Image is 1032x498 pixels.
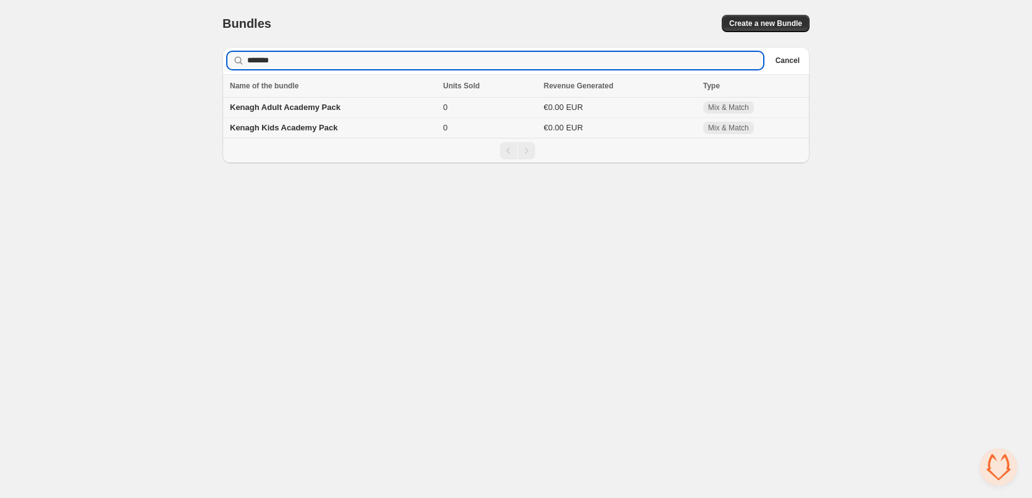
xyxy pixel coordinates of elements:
[443,123,447,132] span: 0
[703,80,802,92] div: Type
[230,123,337,132] span: Kenagh Kids Academy Pack
[708,123,749,133] span: Mix & Match
[776,56,800,65] span: Cancel
[729,19,802,28] span: Create a new Bundle
[443,80,492,92] button: Units Sold
[443,80,480,92] span: Units Sold
[980,449,1017,486] div: Open chat
[230,103,340,112] span: Kenagh Adult Academy Pack
[544,80,614,92] span: Revenue Generated
[708,103,749,112] span: Mix & Match
[222,138,810,163] nav: Pagination
[443,103,447,112] span: 0
[722,15,810,32] button: Create a new Bundle
[222,16,271,31] h1: Bundles
[544,123,583,132] span: €0.00 EUR
[544,103,583,112] span: €0.00 EUR
[544,80,626,92] button: Revenue Generated
[771,53,805,68] button: Cancel
[230,80,436,92] div: Name of the bundle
